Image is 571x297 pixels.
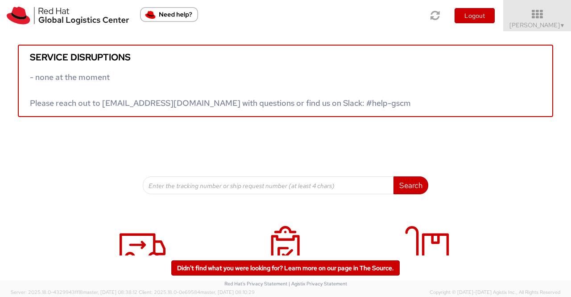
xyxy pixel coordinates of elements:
span: master, [DATE] 08:38:12 [83,289,137,295]
span: Copyright © [DATE]-[DATE] Agistix Inc., All Rights Reserved [430,289,560,296]
span: [PERSON_NAME] [509,21,565,29]
span: - none at the moment Please reach out to [EMAIL_ADDRESS][DOMAIN_NAME] with questions or find us o... [30,72,411,108]
span: ▼ [560,22,565,29]
span: master, [DATE] 08:10:29 [200,289,255,295]
button: Search [393,176,428,194]
span: Server: 2025.18.0-4329943ff18 [11,289,137,295]
span: Client: 2025.18.0-0e69584 [139,289,255,295]
input: Enter the tracking number or ship request number (at least 4 chars) [143,176,394,194]
img: rh-logistics-00dfa346123c4ec078e1.svg [7,7,129,25]
a: Didn't find what you were looking for? Learn more on our page in The Source. [171,260,400,276]
a: | Agistix Privacy Statement [289,280,347,287]
button: Need help? [140,7,198,22]
h5: Service disruptions [30,52,541,62]
button: Logout [455,8,495,23]
a: Red Hat's Privacy Statement [224,280,287,287]
a: Service disruptions - none at the moment Please reach out to [EMAIL_ADDRESS][DOMAIN_NAME] with qu... [18,45,553,117]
